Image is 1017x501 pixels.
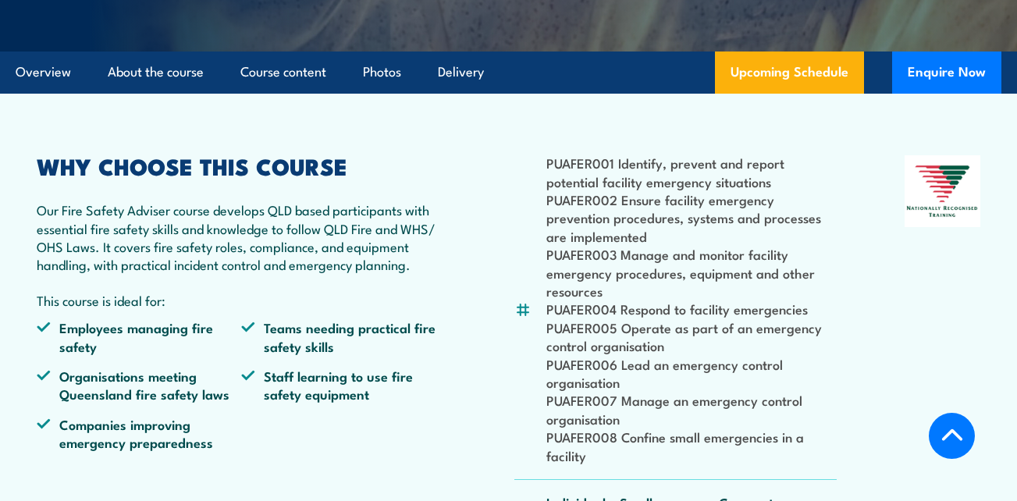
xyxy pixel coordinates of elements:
[546,300,837,318] li: PUAFER004 Respond to facility emergencies
[363,52,401,93] a: Photos
[37,318,241,355] li: Employees managing fire safety
[546,428,837,464] li: PUAFER008 Confine small emergencies in a facility
[546,245,837,300] li: PUAFER003 Manage and monitor facility emergency procedures, equipment and other resources
[16,52,71,93] a: Overview
[37,201,446,274] p: Our Fire Safety Adviser course develops QLD based participants with essential fire safety skills ...
[37,155,446,176] h2: WHY CHOOSE THIS COURSE
[438,52,484,93] a: Delivery
[240,52,326,93] a: Course content
[546,154,837,190] li: PUAFER001 Identify, prevent and report potential facility emergency situations
[241,367,446,403] li: Staff learning to use fire safety equipment
[37,367,241,403] li: Organisations meeting Queensland fire safety laws
[546,190,837,245] li: PUAFER002 Ensure facility emergency prevention procedures, systems and processes are implemented
[108,52,204,93] a: About the course
[546,355,837,392] li: PUAFER006 Lead an emergency control organisation
[546,391,837,428] li: PUAFER007 Manage an emergency control organisation
[892,52,1001,94] button: Enquire Now
[241,318,446,355] li: Teams needing practical fire safety skills
[715,52,864,94] a: Upcoming Schedule
[905,155,980,227] img: Nationally Recognised Training logo.
[546,318,837,355] li: PUAFER005 Operate as part of an emergency control organisation
[37,291,446,309] p: This course is ideal for:
[37,415,241,452] li: Companies improving emergency preparedness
